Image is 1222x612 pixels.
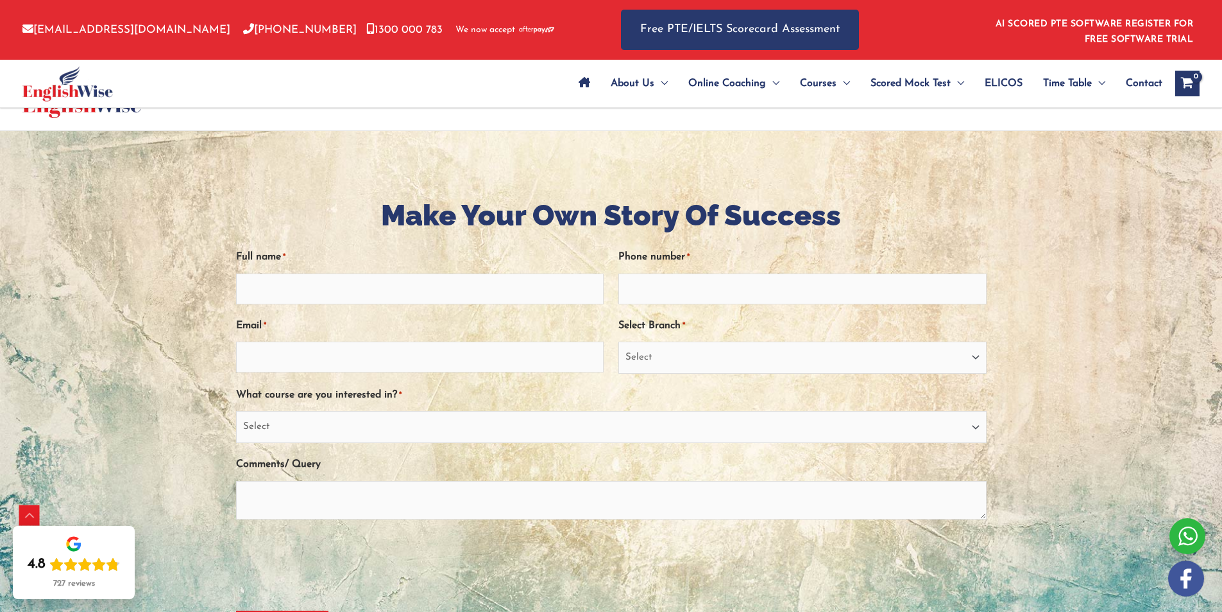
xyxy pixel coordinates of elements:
[1033,61,1116,106] a: Time TableMenu Toggle
[996,19,1194,44] a: AI SCORED PTE SOFTWARE REGISTER FOR FREE SOFTWARE TRIAL
[870,61,951,106] span: Scored Mock Test
[985,61,1023,106] span: ELICOS
[688,61,766,106] span: Online Coaching
[53,579,95,589] div: 727 reviews
[28,555,46,573] div: 4.8
[366,24,443,35] a: 1300 000 783
[678,61,790,106] a: Online CoachingMenu Toggle
[22,24,230,35] a: [EMAIL_ADDRESS][DOMAIN_NAME]
[243,24,357,35] a: [PHONE_NUMBER]
[236,315,266,337] label: Email
[1175,71,1200,96] a: View Shopping Cart, empty
[974,61,1033,106] a: ELICOS
[790,61,860,106] a: CoursesMenu Toggle
[800,61,836,106] span: Courses
[28,555,120,573] div: Rating: 4.8 out of 5
[611,61,654,106] span: About Us
[1168,561,1204,597] img: white-facebook.png
[236,454,321,475] label: Comments/ Query
[236,247,285,268] label: Full name
[236,385,402,406] label: What course are you interested in?
[1092,61,1105,106] span: Menu Toggle
[519,26,554,33] img: Afterpay-Logo
[836,61,850,106] span: Menu Toggle
[455,24,515,37] span: We now accept
[22,66,113,101] img: cropped-ew-logo
[860,61,974,106] a: Scored Mock TestMenu Toggle
[618,315,685,337] label: Select Branch
[951,61,964,106] span: Menu Toggle
[1116,61,1162,106] a: Contact
[1043,61,1092,106] span: Time Table
[236,195,987,236] h1: Make Your Own Story Of Success
[654,61,668,106] span: Menu Toggle
[236,538,431,588] iframe: reCAPTCHA
[766,61,779,106] span: Menu Toggle
[600,61,678,106] a: About UsMenu Toggle
[621,10,859,50] a: Free PTE/IELTS Scorecard Assessment
[988,9,1200,51] aside: Header Widget 1
[568,61,1162,106] nav: Site Navigation: Main Menu
[1126,61,1162,106] span: Contact
[618,247,690,268] label: Phone number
